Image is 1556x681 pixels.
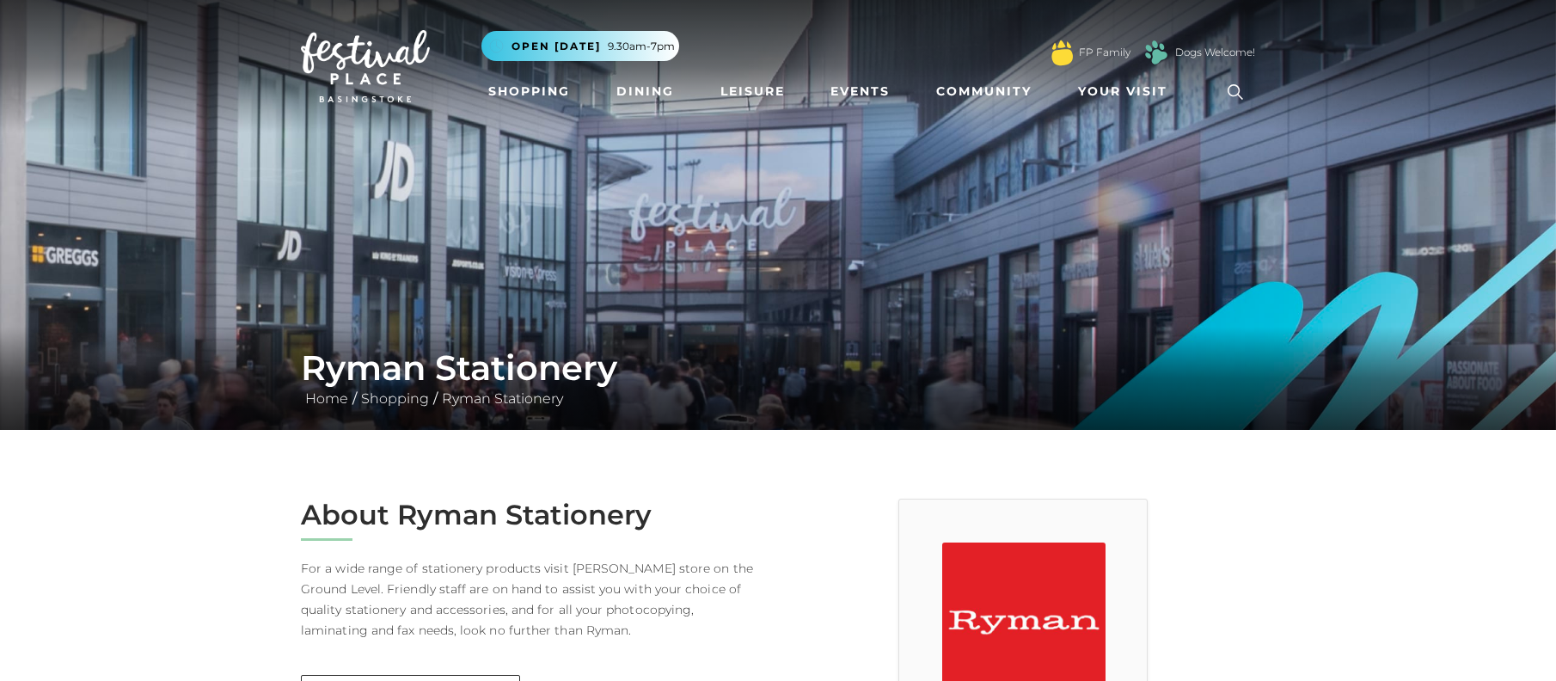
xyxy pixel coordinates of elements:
[357,390,433,407] a: Shopping
[1071,76,1183,107] a: Your Visit
[481,31,679,61] button: Open [DATE] 9.30am-7pm
[301,30,430,102] img: Festival Place Logo
[608,39,675,54] span: 9.30am-7pm
[301,499,765,531] h2: About Ryman Stationery
[438,390,567,407] a: Ryman Stationery
[301,390,352,407] a: Home
[1175,45,1255,60] a: Dogs Welcome!
[929,76,1038,107] a: Community
[301,558,765,641] p: For a wide range of stationery products visit [PERSON_NAME] store on the Ground Level. Friendly s...
[610,76,681,107] a: Dining
[512,39,601,54] span: Open [DATE]
[1079,45,1130,60] a: FP Family
[301,347,1255,389] h1: Ryman Stationery
[481,76,577,107] a: Shopping
[824,76,897,107] a: Events
[1078,83,1167,101] span: Your Visit
[288,347,1268,409] div: / /
[714,76,792,107] a: Leisure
